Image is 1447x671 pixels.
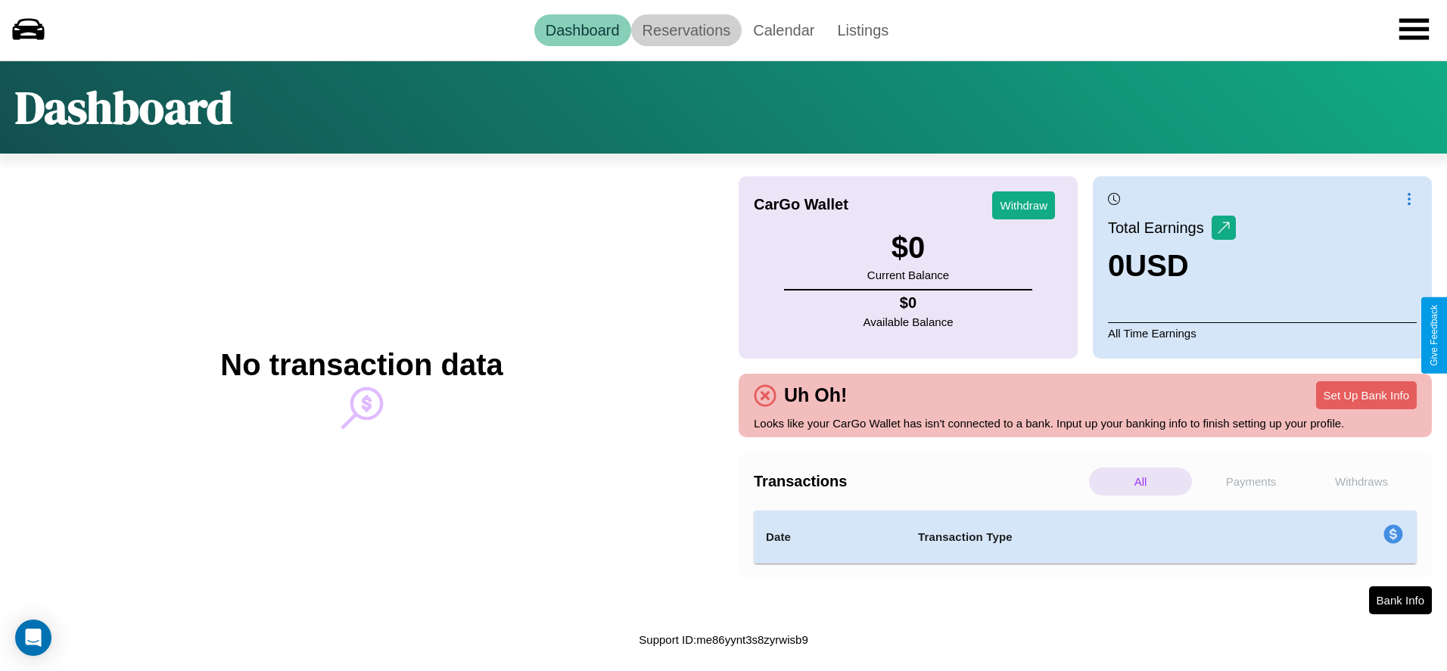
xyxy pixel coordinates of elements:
h4: Date [766,528,894,546]
p: Total Earnings [1108,214,1212,241]
a: Listings [826,14,900,46]
table: simple table [754,511,1417,564]
p: Support ID: me86yynt3s8zyrwisb9 [639,629,808,650]
p: Available Balance [864,312,954,332]
p: Current Balance [867,265,949,285]
a: Dashboard [534,14,631,46]
button: Withdraw [992,191,1055,219]
h4: Transaction Type [918,528,1260,546]
h4: Transactions [754,473,1085,490]
h1: Dashboard [15,76,232,138]
p: Payments [1200,468,1302,495]
h3: $ 0 [867,231,949,265]
p: Withdraws [1310,468,1413,495]
h2: No transaction data [220,348,503,382]
div: Open Intercom Messenger [15,620,51,656]
h4: CarGo Wallet [754,196,848,213]
h3: 0 USD [1108,249,1236,283]
p: All [1089,468,1192,495]
a: Reservations [631,14,742,46]
h4: $ 0 [864,294,954,312]
button: Set Up Bank Info [1316,381,1417,409]
p: Looks like your CarGo Wallet has isn't connected to a bank. Input up your banking info to finish ... [754,413,1417,433]
a: Calendar [742,14,826,46]
div: Give Feedback [1429,305,1439,366]
h4: Uh Oh! [776,384,854,406]
p: All Time Earnings [1108,322,1417,343]
button: Bank Info [1369,586,1432,614]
